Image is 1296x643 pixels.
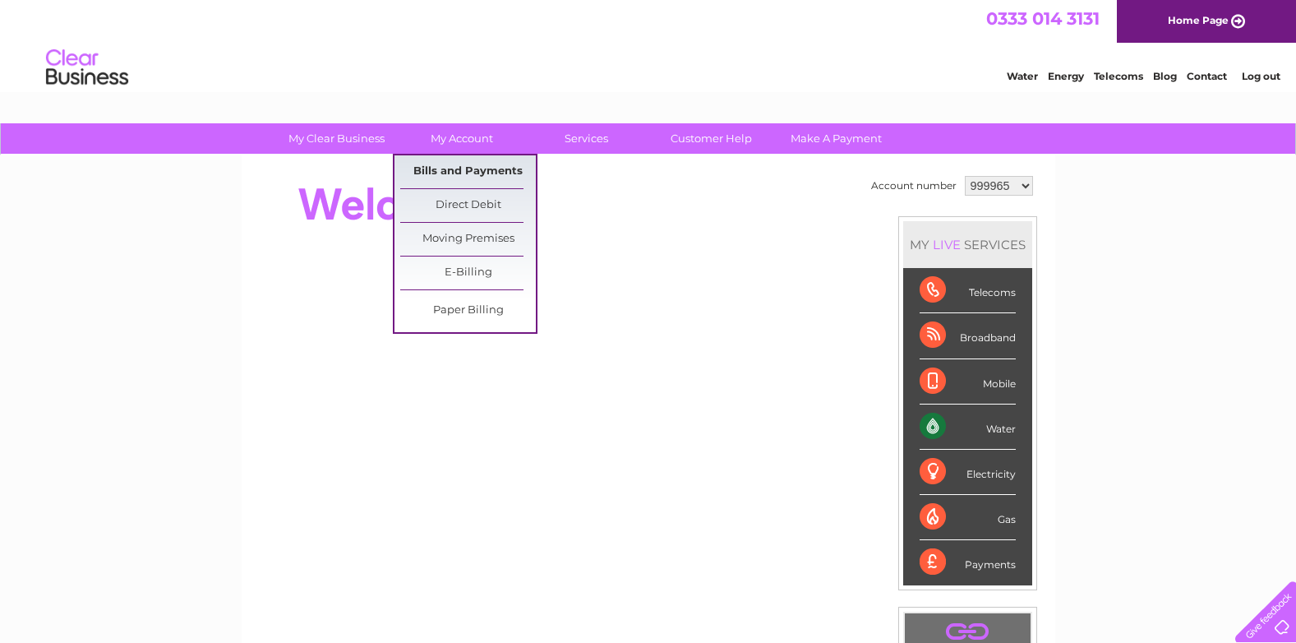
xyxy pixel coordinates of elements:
[400,257,536,289] a: E-Billing
[1187,70,1227,82] a: Contact
[1094,70,1143,82] a: Telecoms
[920,540,1016,585] div: Payments
[903,221,1032,268] div: MY SERVICES
[643,123,779,154] a: Customer Help
[1242,70,1280,82] a: Log out
[1048,70,1084,82] a: Energy
[1153,70,1177,82] a: Blog
[920,405,1016,450] div: Water
[400,223,536,256] a: Moving Premises
[920,450,1016,495] div: Electricity
[400,155,536,188] a: Bills and Payments
[400,189,536,222] a: Direct Debit
[920,313,1016,359] div: Broadband
[920,495,1016,540] div: Gas
[768,123,904,154] a: Make A Payment
[929,237,964,252] div: LIVE
[261,9,1037,80] div: Clear Business is a trading name of Verastar Limited (registered in [GEOGRAPHIC_DATA] No. 3667643...
[45,43,129,93] img: logo.png
[1007,70,1038,82] a: Water
[920,268,1016,313] div: Telecoms
[920,359,1016,405] div: Mobile
[867,172,961,200] td: Account number
[986,8,1100,29] a: 0333 014 3131
[394,123,529,154] a: My Account
[519,123,654,154] a: Services
[269,123,404,154] a: My Clear Business
[400,294,536,327] a: Paper Billing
